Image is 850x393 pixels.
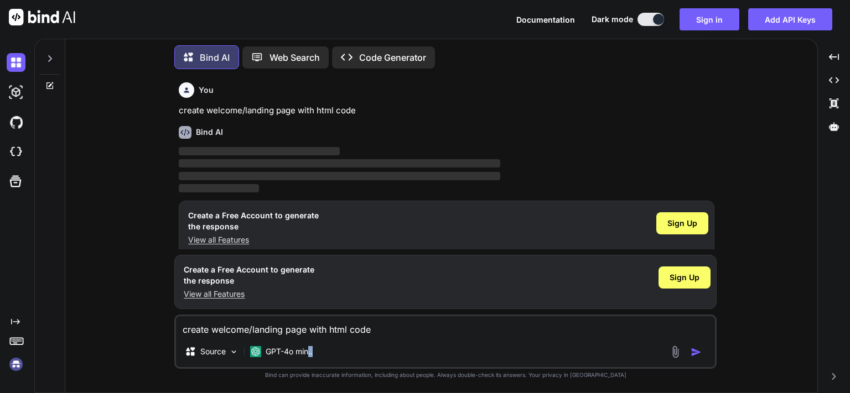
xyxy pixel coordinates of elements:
[174,371,717,379] p: Bind can provide inaccurate information, including about people. Always double-check its answers....
[680,8,739,30] button: Sign in
[516,14,575,25] button: Documentation
[179,147,339,155] span: ‌
[188,210,319,232] h1: Create a Free Account to generate the response
[199,85,214,96] h6: You
[7,83,25,102] img: darkAi-studio
[266,346,313,357] p: GPT-4o min..
[200,51,230,64] p: Bind AI
[250,346,261,357] img: GPT-4o mini
[7,53,25,72] img: darkChat
[196,127,223,138] h6: Bind AI
[670,272,699,283] span: Sign Up
[179,104,714,117] p: create welcome/landing page with html code
[9,9,75,25] img: Bind AI
[592,14,633,25] span: Dark mode
[7,143,25,161] img: cloudideIcon
[359,51,426,64] p: Code Generator
[516,15,575,24] span: Documentation
[200,346,226,357] p: Source
[669,345,682,358] img: attachment
[179,172,500,180] span: ‌
[179,184,259,192] span: ‌
[691,347,702,358] img: icon
[179,159,500,167] span: ‌
[748,8,832,30] button: Add API Keys
[184,289,314,300] p: View all Features
[269,51,320,64] p: Web Search
[7,113,25,132] img: githubDark
[229,347,239,357] img: Pick Models
[7,355,25,374] img: signin
[184,264,314,286] h1: Create a Free Account to generate the response
[667,218,697,229] span: Sign Up
[188,234,319,245] p: View all Features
